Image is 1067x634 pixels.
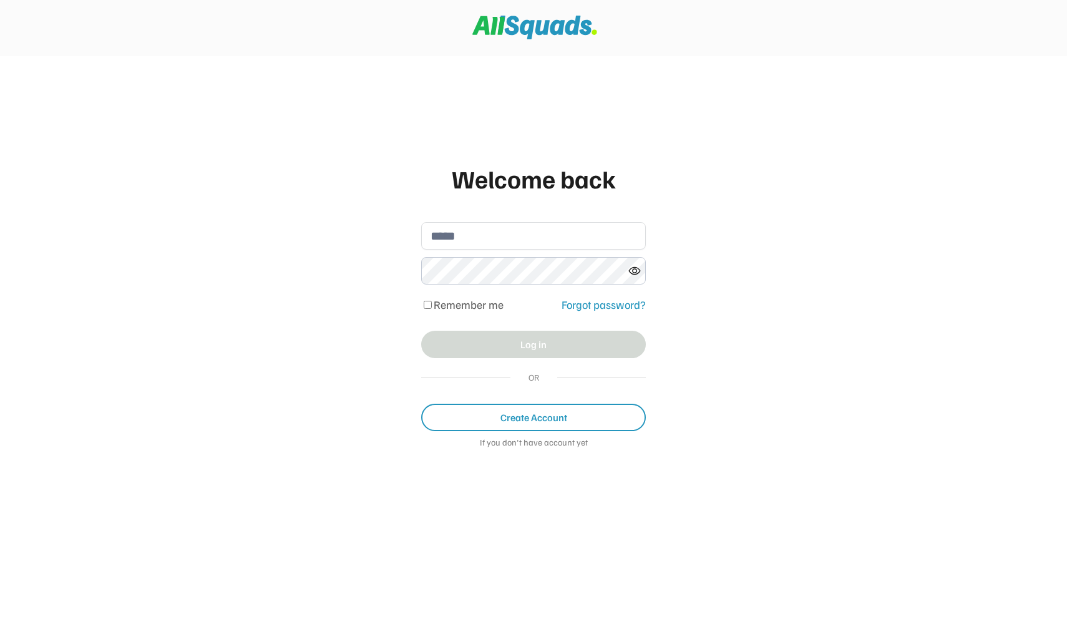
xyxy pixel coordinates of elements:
[421,160,646,197] div: Welcome back
[421,404,646,431] button: Create Account
[523,371,545,384] div: OR
[472,16,597,39] img: Squad%20Logo.svg
[562,296,646,313] div: Forgot password?
[434,298,504,311] label: Remember me
[421,437,646,450] div: If you don't have account yet
[421,331,646,358] button: Log in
